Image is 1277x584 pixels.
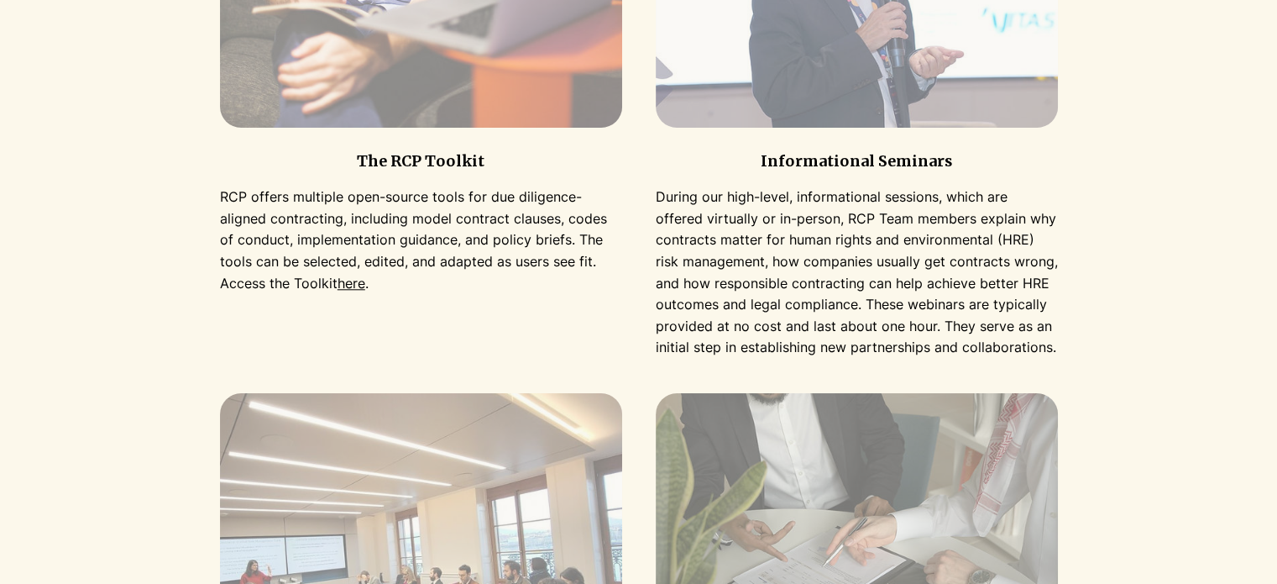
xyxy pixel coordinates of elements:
[656,187,1058,359] p: During our high-level, informational sessions, which are offered virtually or in-person, RCP Team...
[338,275,365,292] a: here
[656,151,1058,171] h3: Informational Seminars
[220,187,622,294] p: RCP offers multiple open-source tools for due diligence-aligned contracting, including model cont...
[220,151,622,171] h3: The RCP Toolkit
